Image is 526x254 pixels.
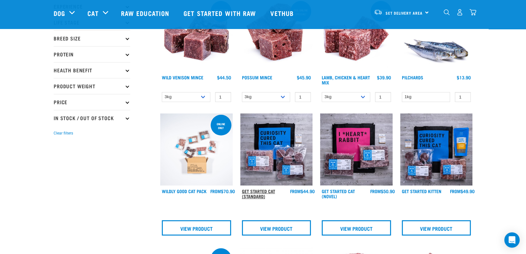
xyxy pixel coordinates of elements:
[217,75,231,80] div: $44.50
[322,190,355,197] a: Get Started Cat (Novel)
[54,62,130,78] p: Health Benefit
[242,220,311,236] a: View Product
[402,220,471,236] a: View Product
[290,190,301,192] span: FROM
[215,92,231,102] input: 1
[115,0,177,26] a: Raw Education
[54,110,130,126] p: In Stock / Out Of Stock
[504,232,520,248] div: Open Intercom Messenger
[242,190,275,197] a: Get Started Cat (Standard)
[210,190,221,192] span: FROM
[320,113,393,186] img: Assortment Of Raw Essential Products For Cats Including, Pink And Black Tote Bag With "I *Heart* ...
[240,113,313,186] img: Assortment Of Raw Essential Products For Cats Including, Blue And Black Tote Bag With "Curiosity ...
[160,113,233,186] img: Cat 0 2sec
[374,9,382,15] img: van-moving.png
[402,76,423,78] a: Pilchards
[177,0,264,26] a: Get started with Raw
[295,92,311,102] input: 1
[54,30,130,46] p: Breed Size
[322,220,391,236] a: View Product
[54,78,130,94] p: Product Weight
[54,8,65,18] a: Dog
[377,75,391,80] div: $39.90
[456,9,463,16] img: user.png
[297,75,311,80] div: $45.90
[400,113,473,186] img: NSP Kitten Update
[455,92,471,102] input: 1
[402,190,441,192] a: Get Started Kitten
[264,0,302,26] a: Vethub
[210,189,235,194] div: $70.90
[386,12,423,14] span: Set Delivery Area
[370,190,381,192] span: FROM
[54,94,130,110] p: Price
[162,220,231,236] a: View Product
[375,92,391,102] input: 1
[450,189,475,194] div: $49.90
[450,190,461,192] span: FROM
[470,9,476,16] img: home-icon@2x.png
[242,76,272,78] a: Possum Mince
[322,76,370,83] a: Lamb, Chicken & Heart Mix
[162,76,203,78] a: Wild Venison Mince
[211,119,231,133] div: ONLINE ONLY
[162,190,207,192] a: Wildly Good Cat Pack
[457,75,471,80] div: $13.90
[87,8,98,18] a: Cat
[444,9,450,15] img: home-icon-1@2x.png
[54,46,130,62] p: Protein
[370,189,395,194] div: $50.90
[290,189,315,194] div: $44.90
[54,130,73,136] button: Clear filters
